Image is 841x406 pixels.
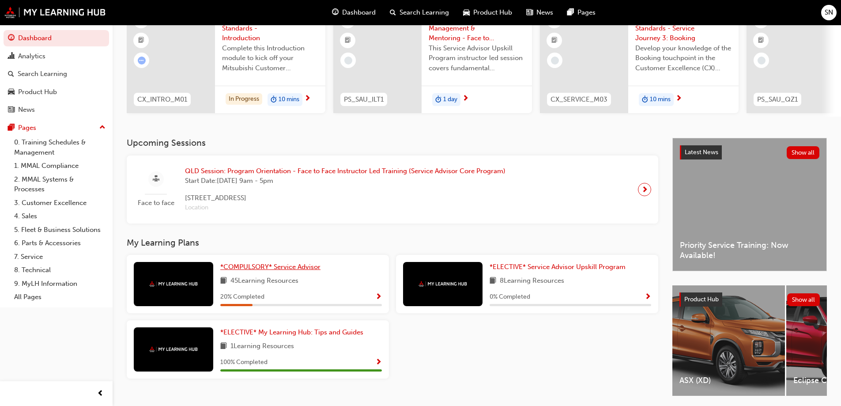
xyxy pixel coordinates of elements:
[536,8,553,18] span: News
[4,66,109,82] a: Search Learning
[551,57,559,65] span: learningRecordVerb_NONE-icon
[825,8,833,18] span: SN
[304,95,311,103] span: next-icon
[4,84,109,100] a: Product Hub
[4,102,109,118] a: News
[138,57,146,65] span: learningRecordVerb_ATTEMPT-icon
[462,95,469,103] span: next-icon
[375,359,382,367] span: Show Progress
[18,105,35,115] div: News
[758,35,764,46] span: booktick-icon
[675,95,682,103] span: next-icon
[99,122,106,133] span: up-icon
[551,35,558,46] span: booktick-icon
[4,28,109,120] button: DashboardAnalyticsSearch LearningProduct HubNews
[4,120,109,136] button: Pages
[333,6,532,113] a: PS_SAU_ILT1Introduction to Management & Mentoring - Face to Face Instructor Led Training (Service...
[11,209,109,223] a: 4. Sales
[220,276,227,287] span: book-icon
[821,5,837,20] button: SN
[11,223,109,237] a: 5. Fleet & Business Solutions
[463,7,470,18] span: car-icon
[185,176,505,186] span: Start Date: [DATE] 9am - 5pm
[220,357,268,368] span: 100 % Completed
[137,95,187,105] span: CX_INTRO_M01
[519,4,560,22] a: news-iconNews
[149,346,198,352] img: mmal
[567,7,574,18] span: pages-icon
[375,292,382,303] button: Show Progress
[185,203,505,213] span: Location
[383,4,456,22] a: search-iconSearch Learning
[11,263,109,277] a: 8. Technical
[332,7,339,18] span: guage-icon
[220,262,324,272] a: *COMPULSORY* Service Advisor
[679,376,778,386] span: ASX (XD)
[185,193,505,203] span: [STREET_ADDRESS]
[18,51,45,61] div: Analytics
[11,277,109,291] a: 9. MyLH Information
[127,6,325,113] a: CX_INTRO_M01Mitsubishi CX Standards - IntroductionComplete this Introduction module to kick off y...
[456,4,519,22] a: car-iconProduct Hub
[757,95,798,105] span: PS_SAU_QZ1
[645,292,651,303] button: Show Progress
[11,173,109,196] a: 2. MMAL Systems & Processes
[787,146,820,159] button: Show all
[8,106,15,114] span: news-icon
[345,35,351,46] span: booktick-icon
[4,48,109,65] a: Analytics
[672,138,827,271] a: Latest NewsShow allPriority Service Training: Now Available!
[473,8,512,18] span: Product Hub
[635,43,732,73] span: Develop your knowledge of the Booking touchpoint in the Customer Excellence (CX) Service journey.
[11,159,109,173] a: 1. MMAL Compliance
[642,94,648,106] span: duration-icon
[222,43,318,73] span: Complete this Introduction module to kick off your Mitsubishi Customer Excellence (CX) Standards ...
[220,327,367,338] a: *ELECTIVE* My Learning Hub: Tips and Guides
[443,95,457,105] span: 1 day
[540,6,739,113] a: CX_SERVICE_M03Mitsubishi CX Standards - Service Journey 3: BookingDevelop your knowledge of the B...
[230,276,298,287] span: 45 Learning Resources
[138,35,144,46] span: booktick-icon
[560,4,603,22] a: pages-iconPages
[344,57,352,65] span: learningRecordVerb_NONE-icon
[11,290,109,304] a: All Pages
[679,292,820,307] a: Product HubShow all
[490,262,629,272] a: *ELECTIVE* Service Advisor Upskill Program
[684,296,719,303] span: Product Hub
[8,88,15,96] span: car-icon
[226,93,262,105] div: In Progress
[127,238,658,248] h3: My Learning Plans
[271,94,277,106] span: duration-icon
[680,145,819,159] a: Latest NewsShow all
[490,276,496,287] span: book-icon
[685,148,718,156] span: Latest News
[18,69,67,79] div: Search Learning
[650,95,671,105] span: 10 mins
[325,4,383,22] a: guage-iconDashboard
[680,240,819,260] span: Priority Service Training: Now Available!
[787,293,820,306] button: Show all
[153,174,159,185] span: sessionType_FACE_TO_FACE-icon
[279,95,299,105] span: 10 mins
[490,292,530,302] span: 0 % Completed
[490,263,626,271] span: *ELECTIVE* Service Advisor Upskill Program
[435,94,441,106] span: duration-icon
[149,281,198,287] img: mmal
[342,8,376,18] span: Dashboard
[18,123,36,133] div: Pages
[645,293,651,301] span: Show Progress
[11,136,109,159] a: 0. Training Schedules & Management
[220,328,363,336] span: *ELECTIVE* My Learning Hub: Tips and Guides
[551,95,607,105] span: CX_SERVICE_M03
[344,95,384,105] span: PS_SAU_ILT1
[11,250,109,264] a: 7. Service
[758,57,766,65] span: learningRecordVerb_NONE-icon
[429,13,525,43] span: Introduction to Management & Mentoring - Face to Face Instructor Led Training (Service Advisor Up...
[400,8,449,18] span: Search Learning
[8,53,15,61] span: chart-icon
[419,281,467,287] img: mmal
[4,7,106,18] img: mmal
[390,7,396,18] span: search-icon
